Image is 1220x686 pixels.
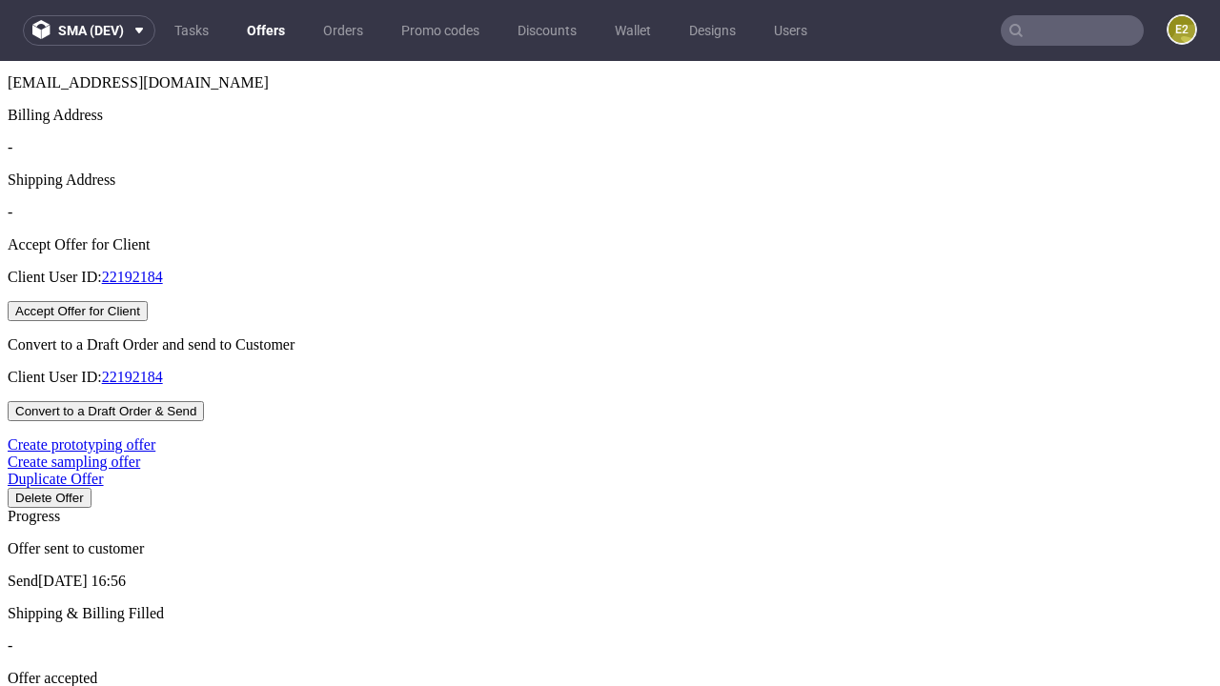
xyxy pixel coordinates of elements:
[506,15,588,46] a: Discounts
[8,308,1212,325] p: Client User ID:
[8,340,204,360] input: Convert to a Draft Order & Send
[8,544,1212,561] p: Shipping & Billing Filled
[8,410,104,426] a: Duplicate Offer
[8,143,12,159] span: -
[8,447,1212,464] div: Progress
[8,427,91,447] input: Delete Offer
[8,208,1212,225] p: Client User ID:
[8,576,1212,594] p: -
[762,15,819,46] a: Users
[102,208,163,224] a: 22192184
[58,24,124,37] span: sma (dev)
[8,375,155,392] a: Create prototyping offer
[678,15,747,46] a: Designs
[8,479,1212,496] p: Offer sent to customer
[163,15,220,46] a: Tasks
[312,15,375,46] a: Orders
[8,512,1212,529] p: Send
[8,609,1212,626] p: Offer accepted
[1169,16,1195,43] figcaption: e2
[603,15,662,46] a: Wallet
[8,13,269,30] span: [EMAIL_ADDRESS][DOMAIN_NAME]
[38,512,126,528] span: [DATE] 16:56
[102,308,163,324] a: 22192184
[23,15,155,46] button: sma (dev)
[8,78,12,94] span: -
[8,275,1212,293] div: Convert to a Draft Order and send to Customer
[8,393,140,409] a: Create sampling offer
[8,175,1212,192] div: Accept Offer for Client
[390,15,491,46] a: Promo codes
[8,46,1212,63] div: Billing Address
[8,240,148,260] button: Accept Offer for Client
[235,15,296,46] a: Offers
[8,111,1212,128] div: Shipping Address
